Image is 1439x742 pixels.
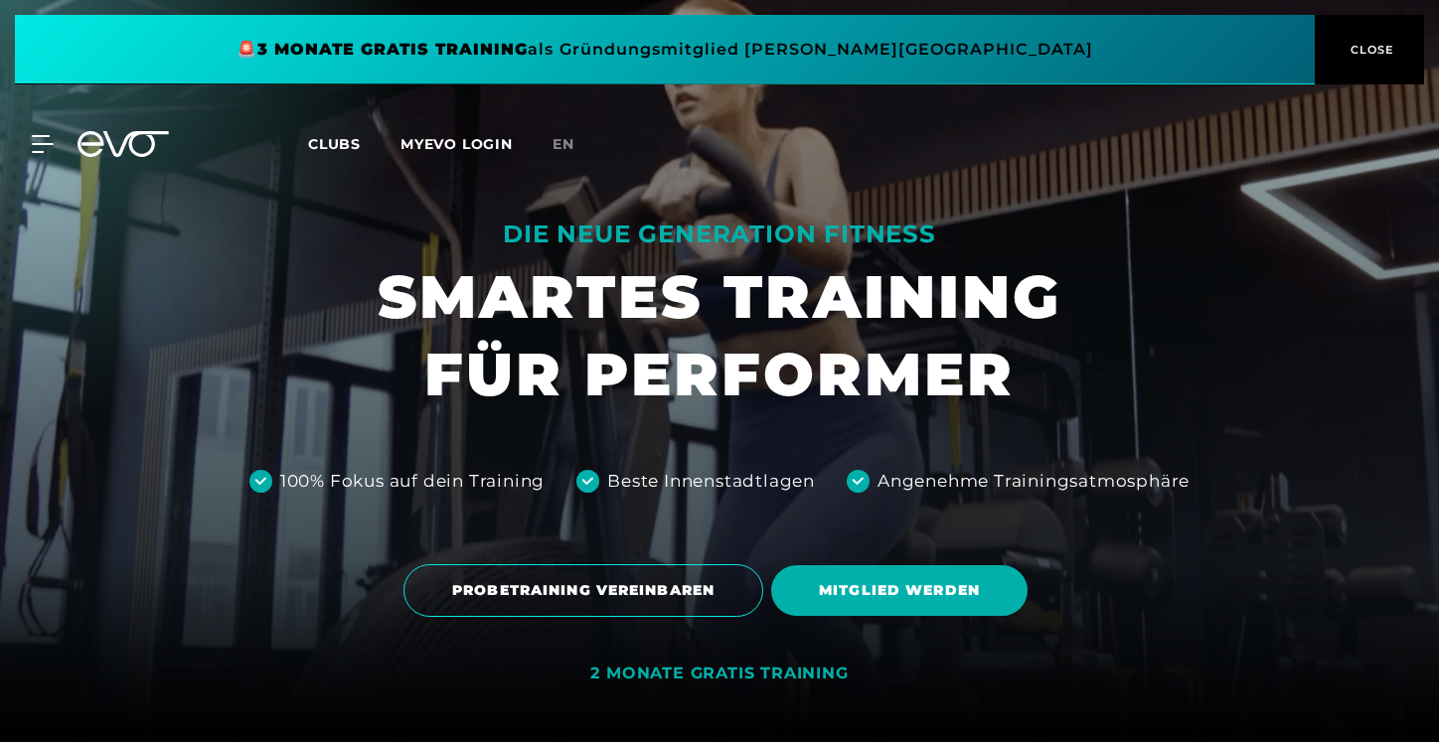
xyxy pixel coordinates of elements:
[452,580,715,601] span: PROBETRAINING VEREINBAREN
[308,134,400,153] a: Clubs
[403,549,771,632] a: PROBETRAINING VEREINBAREN
[878,469,1190,495] div: Angenehme Trainingsatmosphäre
[590,664,848,684] div: 2 MONATE GRATIS TRAINING
[819,580,980,601] span: MITGLIED WERDEN
[280,469,545,495] div: 100% Fokus auf dein Training
[308,135,361,153] span: Clubs
[1346,41,1394,59] span: CLOSE
[378,219,1061,250] div: DIE NEUE GENERATION FITNESS
[1315,15,1424,84] button: CLOSE
[400,135,513,153] a: MYEVO LOGIN
[553,133,598,156] a: en
[771,550,1036,631] a: MITGLIED WERDEN
[607,469,815,495] div: Beste Innenstadtlagen
[553,135,574,153] span: en
[378,258,1061,413] h1: SMARTES TRAINING FÜR PERFORMER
